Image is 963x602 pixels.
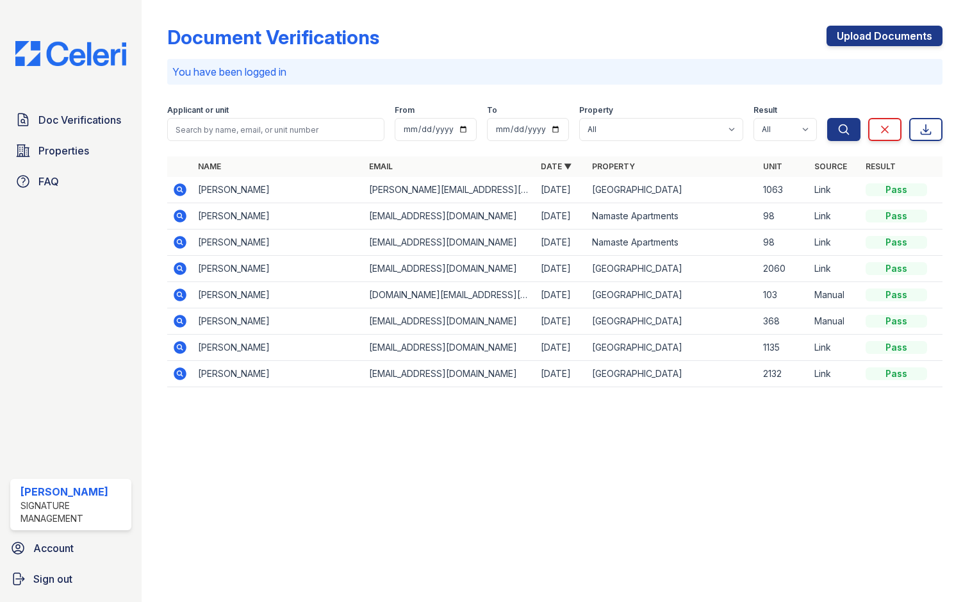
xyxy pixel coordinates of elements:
td: [GEOGRAPHIC_DATA] [587,335,758,361]
td: [DATE] [536,361,587,387]
label: Result [753,105,777,115]
td: [DATE] [536,335,587,361]
td: Link [809,177,860,203]
span: Properties [38,143,89,158]
td: [GEOGRAPHIC_DATA] [587,361,758,387]
a: Unit [763,162,782,171]
a: Property [592,162,635,171]
td: [GEOGRAPHIC_DATA] [587,256,758,282]
td: [PERSON_NAME] [193,335,364,361]
span: FAQ [38,174,59,189]
div: Document Verifications [167,26,379,49]
label: To [487,105,497,115]
td: [GEOGRAPHIC_DATA] [587,177,758,203]
td: [EMAIL_ADDRESS][DOMAIN_NAME] [364,203,535,230]
td: Link [809,361,860,387]
label: From [395,105,415,115]
td: [DATE] [536,256,587,282]
td: [DATE] [536,203,587,230]
a: Sign out [5,566,136,592]
div: Signature Management [21,499,126,525]
td: [EMAIL_ADDRESS][DOMAIN_NAME] [364,335,535,361]
td: [GEOGRAPHIC_DATA] [587,308,758,335]
a: Name [198,162,221,171]
div: Pass [866,341,927,354]
input: Search by name, email, or unit number [167,118,384,141]
td: [GEOGRAPHIC_DATA] [587,282,758,308]
div: [PERSON_NAME] [21,484,126,499]
label: Applicant or unit [167,105,229,115]
div: Pass [866,236,927,249]
td: Namaste Apartments [587,203,758,230]
td: [DATE] [536,230,587,256]
td: Namaste Apartments [587,230,758,256]
label: Property [579,105,613,115]
div: Pass [866,367,927,380]
a: Account [5,535,136,561]
a: Email [369,162,393,171]
td: [PERSON_NAME] [193,282,364,308]
td: [EMAIL_ADDRESS][DOMAIN_NAME] [364,308,535,335]
td: Link [809,203,860,230]
td: 1135 [758,335,809,361]
td: 98 [758,230,809,256]
td: [PERSON_NAME][EMAIL_ADDRESS][DOMAIN_NAME] [364,177,535,203]
a: FAQ [10,169,131,194]
div: Pass [866,183,927,196]
td: 103 [758,282,809,308]
td: [EMAIL_ADDRESS][DOMAIN_NAME] [364,256,535,282]
p: You have been logged in [172,64,937,79]
td: Link [809,256,860,282]
span: Sign out [33,571,72,587]
img: CE_Logo_Blue-a8612792a0a2168367f1c8372b55b34899dd931a85d93a1a3d3e32e68fde9ad4.png [5,41,136,66]
td: [PERSON_NAME] [193,308,364,335]
td: [PERSON_NAME] [193,230,364,256]
td: [PERSON_NAME] [193,177,364,203]
td: 2132 [758,361,809,387]
td: [PERSON_NAME] [193,203,364,230]
div: Pass [866,210,927,222]
td: [PERSON_NAME] [193,256,364,282]
span: Account [33,540,74,556]
td: [DATE] [536,282,587,308]
td: Manual [809,308,860,335]
td: 1063 [758,177,809,203]
td: 2060 [758,256,809,282]
div: Pass [866,262,927,275]
div: Pass [866,288,927,301]
a: Source [814,162,847,171]
td: 98 [758,203,809,230]
a: Properties [10,138,131,163]
td: [DATE] [536,308,587,335]
div: Pass [866,315,927,328]
td: Link [809,335,860,361]
a: Result [866,162,896,171]
a: Date ▼ [541,162,572,171]
td: [DOMAIN_NAME][EMAIL_ADDRESS][DOMAIN_NAME] [364,282,535,308]
td: Link [809,230,860,256]
td: Manual [809,282,860,308]
td: 368 [758,308,809,335]
td: [EMAIL_ADDRESS][DOMAIN_NAME] [364,230,535,256]
td: [EMAIL_ADDRESS][DOMAIN_NAME] [364,361,535,387]
td: [PERSON_NAME] [193,361,364,387]
a: Doc Verifications [10,107,131,133]
span: Doc Verifications [38,112,121,128]
a: Upload Documents [827,26,942,46]
td: [DATE] [536,177,587,203]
